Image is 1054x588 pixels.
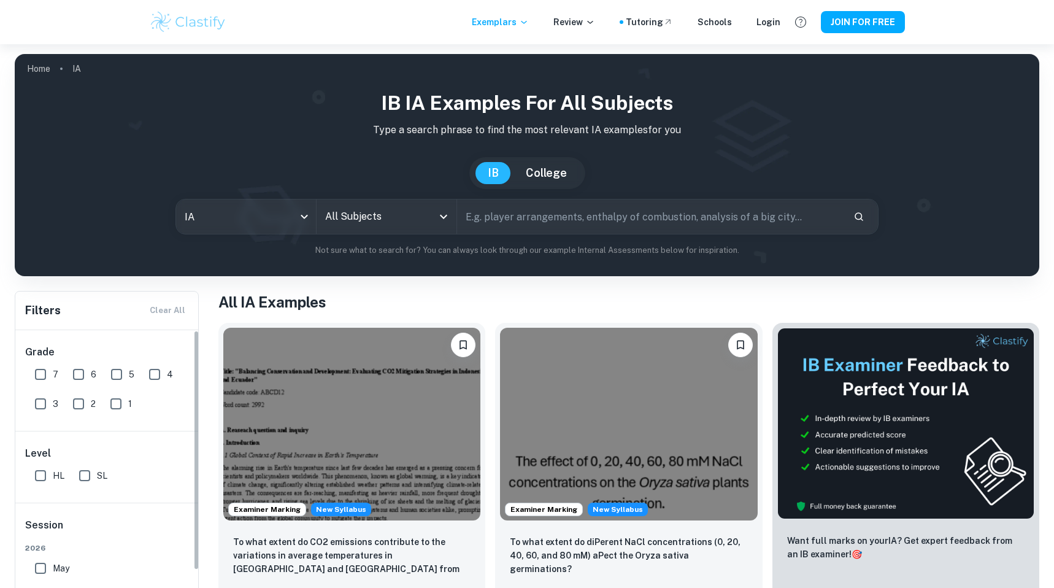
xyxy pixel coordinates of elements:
button: Open [435,208,452,225]
img: Thumbnail [777,328,1034,519]
button: Search [848,206,869,227]
span: SL [97,469,107,482]
p: Exemplars [472,15,529,29]
span: 2026 [25,543,190,554]
span: 5 [129,368,134,381]
span: Examiner Marking [229,504,306,515]
h1: All IA Examples [218,291,1039,313]
span: Examiner Marking [506,504,582,515]
button: Please log in to bookmark exemplars [451,333,475,357]
span: 7 [53,368,58,381]
p: To what extent do CO2 emissions contribute to the variations in average temperatures in Indonesia... [233,535,471,577]
span: 3 [53,397,58,411]
p: Type a search phrase to find the most relevant IA examples for you [25,123,1029,137]
img: ESS IA example thumbnail: To what extent do diPerent NaCl concentr [500,328,757,520]
span: New Syllabus [311,503,371,516]
span: 4 [167,368,173,381]
span: 6 [91,368,96,381]
p: Not sure what to search for? You can always look through our example Internal Assessments below f... [25,244,1029,257]
button: Help and Feedback [790,12,811,33]
span: 🎯 [852,549,862,559]
span: 2 [91,397,96,411]
img: profile cover [15,54,1039,276]
p: Want full marks on your IA ? Get expert feedback from an IB examiner! [787,534,1025,561]
input: E.g. player arrangements, enthalpy of combustion, analysis of a big city... [457,199,844,234]
a: Tutoring [626,15,673,29]
h6: Session [25,518,190,543]
div: Starting from the May 2026 session, the ESS IA requirements have changed. We created this exempla... [311,503,371,516]
p: Review [553,15,595,29]
span: 1 [128,397,132,411]
img: Clastify logo [149,10,227,34]
h6: Grade [25,345,190,360]
span: New Syllabus [588,503,648,516]
a: Home [27,60,50,77]
span: May [53,562,69,575]
p: To what extent do diPerent NaCl concentrations (0, 20, 40, 60, and 80 mM) aPect the Oryza sativa ... [510,535,747,576]
h6: Level [25,446,190,461]
h6: Filters [25,302,61,319]
h1: IB IA examples for all subjects [25,88,1029,118]
button: College [514,162,579,184]
a: Login [756,15,780,29]
a: Schools [698,15,732,29]
div: IA [176,199,316,234]
button: JOIN FOR FREE [821,11,905,33]
div: Starting from the May 2026 session, the ESS IA requirements have changed. We created this exempla... [588,503,648,516]
p: IA [72,62,81,75]
img: ESS IA example thumbnail: To what extent do CO2 emissions contribu [223,328,480,520]
button: IB [475,162,511,184]
span: HL [53,469,64,482]
button: Please log in to bookmark exemplars [728,333,753,357]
